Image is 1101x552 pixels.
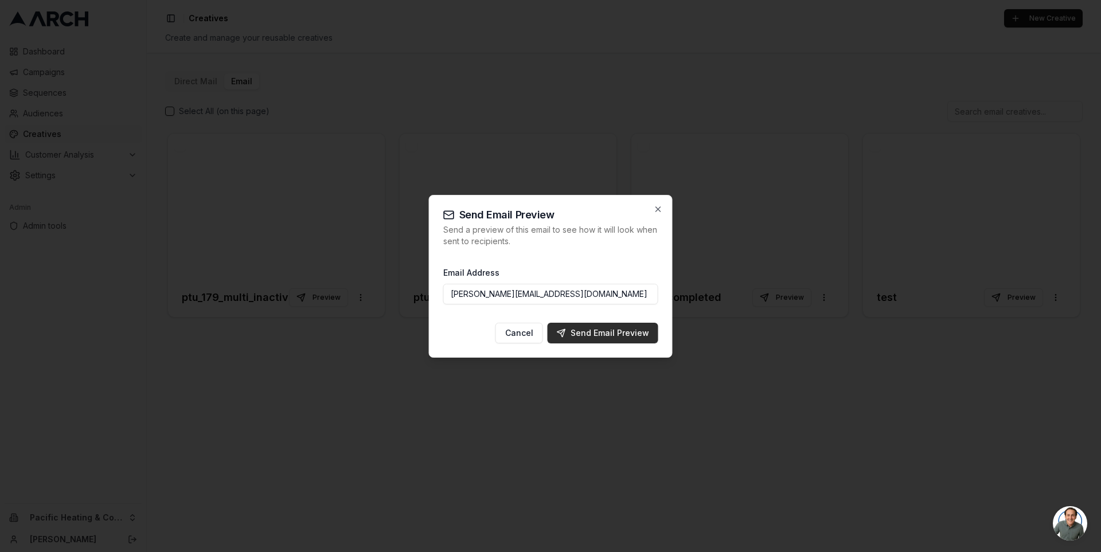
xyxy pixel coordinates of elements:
button: Send Email Preview [548,323,658,343]
button: Cancel [495,323,543,343]
input: Enter email address to receive preview [443,284,658,304]
h2: Send Email Preview [443,209,658,221]
div: Send Email Preview [557,327,649,339]
label: Email Address [443,268,499,277]
p: Send a preview of this email to see how it will look when sent to recipients. [443,224,658,247]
